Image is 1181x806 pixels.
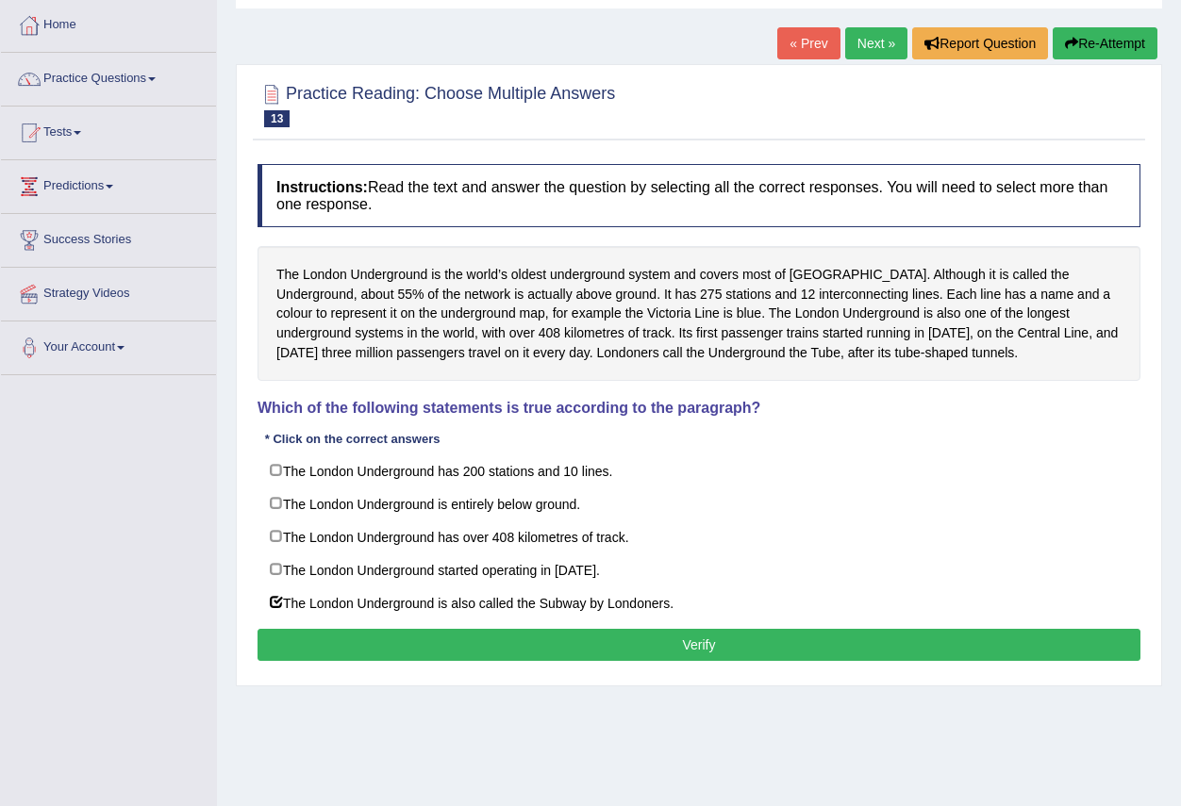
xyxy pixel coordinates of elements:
[1,53,216,100] a: Practice Questions
[258,629,1140,661] button: Verify
[258,80,615,127] h2: Practice Reading: Choose Multiple Answers
[258,431,447,449] div: * Click on the correct answers
[1,321,216,369] a: Your Account
[1053,27,1157,59] button: Re-Attempt
[276,179,368,195] b: Instructions:
[845,27,907,59] a: Next »
[1,268,216,315] a: Strategy Videos
[258,486,1140,520] label: The London Underground is entirely below ground.
[1,107,216,154] a: Tests
[258,453,1140,487] label: The London Underground has 200 stations and 10 lines.
[258,246,1140,381] div: The London Underground is the world’s oldest underground system and covers most of [GEOGRAPHIC_DA...
[258,585,1140,619] label: The London Underground is also called the Subway by Londoners.
[258,552,1140,586] label: The London Underground started operating in [DATE].
[777,27,840,59] a: « Prev
[912,27,1048,59] button: Report Question
[258,400,1140,417] h4: Which of the following statements is true according to the paragraph?
[264,110,290,127] span: 13
[258,164,1140,227] h4: Read the text and answer the question by selecting all the correct responses. You will need to se...
[258,519,1140,553] label: The London Underground has over 408 kilometres of track.
[1,214,216,261] a: Success Stories
[1,160,216,207] a: Predictions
